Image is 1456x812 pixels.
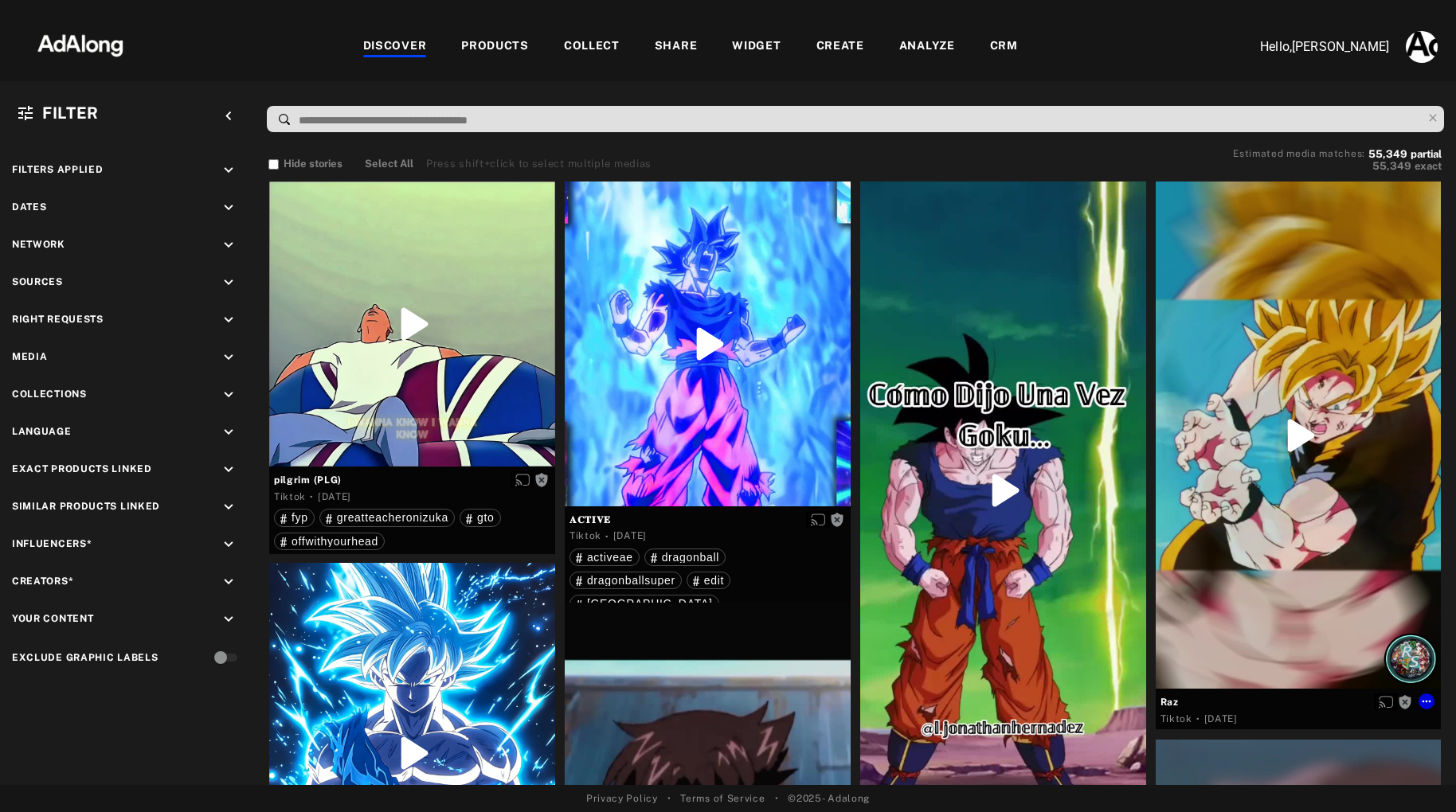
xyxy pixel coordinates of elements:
[220,236,237,254] i: keyboard_arrow_down
[613,530,647,541] time: 2025-07-22T00:00:00.000Z
[292,511,308,524] span: fyp
[1406,31,1438,63] img: AAuE7mCcxfrEYqyvOQj0JEqcpTTBGQ1n7nJRUNytqTeM
[365,156,413,172] button: Select All
[268,156,342,172] button: Hide stories
[788,791,870,806] span: © 2025 - Adalong
[830,513,844,525] span: Rights not requested
[12,463,152,474] span: Exact Products Linked
[899,37,955,57] div: ANALYZE
[280,512,308,523] div: fyp
[12,613,93,624] span: Your Content
[220,386,237,404] i: keyboard_arrow_down
[1233,158,1442,174] button: 55,349exact
[12,314,104,325] span: Right Requests
[220,424,237,441] i: keyboard_arrow_down
[587,551,633,564] span: activeae
[1398,696,1412,707] span: Rights not requested
[662,551,719,564] span: dragonball
[461,37,529,57] div: PRODUCTS
[1233,148,1365,159] span: Estimated media matches:
[12,276,63,287] span: Sources
[655,37,698,57] div: SHARE
[466,512,495,523] div: gto
[337,511,448,524] span: greatteacheronizuka
[318,491,351,502] time: 2025-07-25T00:00:00.000Z
[426,156,652,172] div: Press shift+click to select multiple medias
[42,103,99,123] span: Filter
[576,552,633,563] div: activeae
[220,536,237,553] i: keyboard_arrow_down
[534,474,549,485] span: Rights not requested
[12,501,160,512] span: Similar Products Linked
[680,791,765,806] a: Terms of Service
[1160,695,1437,709] span: Raz
[806,511,830,528] button: Enable diffusion on this media
[220,611,237,628] i: keyboard_arrow_down
[292,535,378,548] span: offwithyourhead
[1160,712,1192,726] div: Tiktok
[12,650,158,665] div: Exclude Graphic Labels
[651,552,719,563] div: dragonball
[1196,712,1200,725] span: ·
[1230,37,1389,57] p: Hello, [PERSON_NAME]
[1372,160,1411,172] span: 55,349
[569,529,601,543] div: Tiktok
[274,473,550,487] span: pilgrim (PLG)
[220,107,237,125] i: keyboard_arrow_left
[12,164,104,175] span: Filters applied
[220,311,237,329] i: keyboard_arrow_down
[10,20,151,68] img: 63233d7d88ed69de3c212112c67096b6.png
[1204,713,1238,724] time: 2025-07-21T00:00:00.000Z
[511,471,534,488] button: Enable diffusion on this media
[586,791,658,806] a: Privacy Policy
[363,37,427,57] div: DISCOVER
[1368,148,1407,160] span: 55,349
[12,239,65,250] span: Network
[220,349,237,366] i: keyboard_arrow_down
[220,573,237,591] i: keyboard_arrow_down
[587,574,675,587] span: dragonballsuper
[220,199,237,217] i: keyboard_arrow_down
[576,598,713,609] div: japan
[12,351,48,362] span: Media
[605,530,609,543] span: ·
[326,512,448,523] div: greatteacheronizuka
[1402,27,1442,67] button: Account settings
[667,791,671,806] span: •
[576,575,675,586] div: dragonballsuper
[220,274,237,291] i: keyboard_arrow_down
[775,791,779,806] span: •
[816,37,864,57] div: CREATE
[220,461,237,478] i: keyboard_arrow_down
[1374,693,1398,710] button: Enable diffusion on this media
[704,574,724,587] span: edit
[220,498,237,516] i: keyboard_arrow_down
[310,490,314,503] span: ·
[220,162,237,179] i: keyboard_arrow_down
[12,426,72,437] span: Language
[477,511,495,524] span: gto
[12,388,87,400] span: Collections
[1368,150,1442,158] button: 55,349partial
[569,513,846,527] span: 𝐀𝐂𝐓𝐈𝐕𝐄
[12,201,47,213] span: Dates
[732,37,781,57] div: WIDGET
[274,490,306,504] div: Tiktok
[990,37,1018,57] div: CRM
[280,536,378,547] div: offwithyourhead
[564,37,620,57] div: COLLECT
[12,576,73,587] span: Creators*
[12,538,92,549] span: Influencers*
[693,575,724,586] div: edit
